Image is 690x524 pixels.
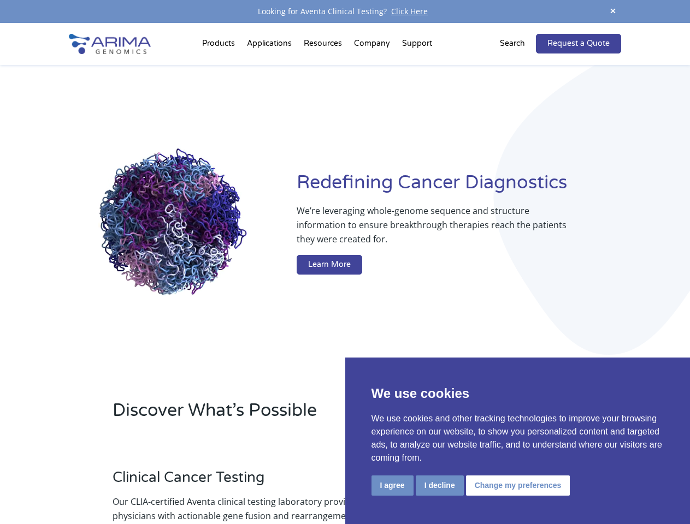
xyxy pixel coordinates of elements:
[297,255,362,275] a: Learn More
[371,475,414,496] button: I agree
[371,412,664,465] p: We use cookies and other tracking technologies to improve your browsing experience on our website...
[387,6,432,16] a: Click Here
[536,34,621,53] a: Request a Quote
[297,204,577,255] p: We’re leveraging whole-genome sequence and structure information to ensure breakthrough therapies...
[466,475,570,496] button: Change my preferences
[500,37,525,51] p: Search
[113,469,388,495] h3: Clinical Cancer Testing
[69,34,151,54] img: Arima-Genomics-logo
[297,170,621,204] h1: Redefining Cancer Diagnostics
[416,475,464,496] button: I decline
[113,398,475,431] h2: Discover What’s Possible
[371,384,664,403] p: We use cookies
[69,4,621,19] div: Looking for Aventa Clinical Testing?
